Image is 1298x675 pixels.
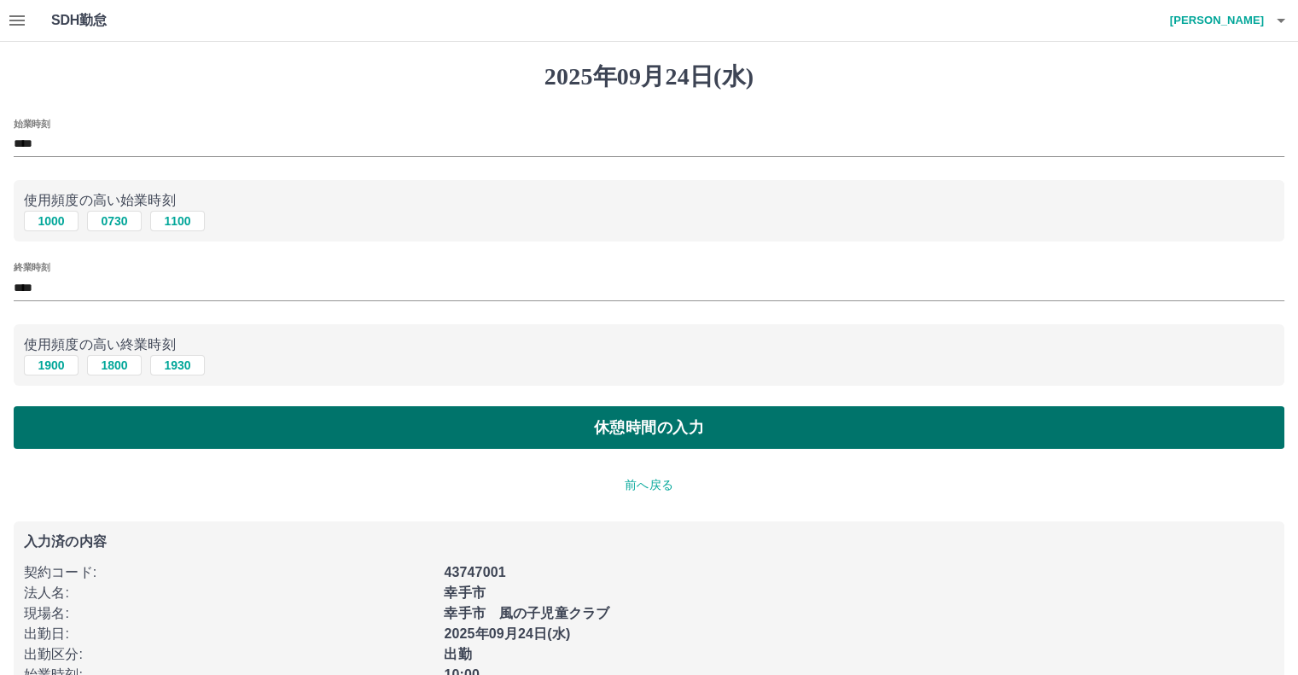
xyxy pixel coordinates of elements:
button: 休憩時間の入力 [14,406,1284,449]
b: 幸手市 風の子児童クラブ [444,606,609,620]
p: 法人名 : [24,583,434,603]
p: 契約コード : [24,562,434,583]
label: 終業時刻 [14,261,49,274]
p: 使用頻度の高い始業時刻 [24,190,1274,211]
p: 前へ戻る [14,476,1284,494]
p: 出勤日 : [24,624,434,644]
p: 現場名 : [24,603,434,624]
button: 1800 [87,355,142,375]
button: 1900 [24,355,79,375]
p: 出勤区分 : [24,644,434,665]
b: 出勤 [444,647,471,661]
p: 使用頻度の高い終業時刻 [24,335,1274,355]
p: 入力済の内容 [24,535,1274,549]
label: 始業時刻 [14,117,49,130]
button: 0730 [87,211,142,231]
h1: 2025年09月24日(水) [14,62,1284,91]
button: 1100 [150,211,205,231]
b: 幸手市 [444,585,485,600]
b: 43747001 [444,565,505,579]
button: 1930 [150,355,205,375]
b: 2025年09月24日(水) [444,626,570,641]
button: 1000 [24,211,79,231]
